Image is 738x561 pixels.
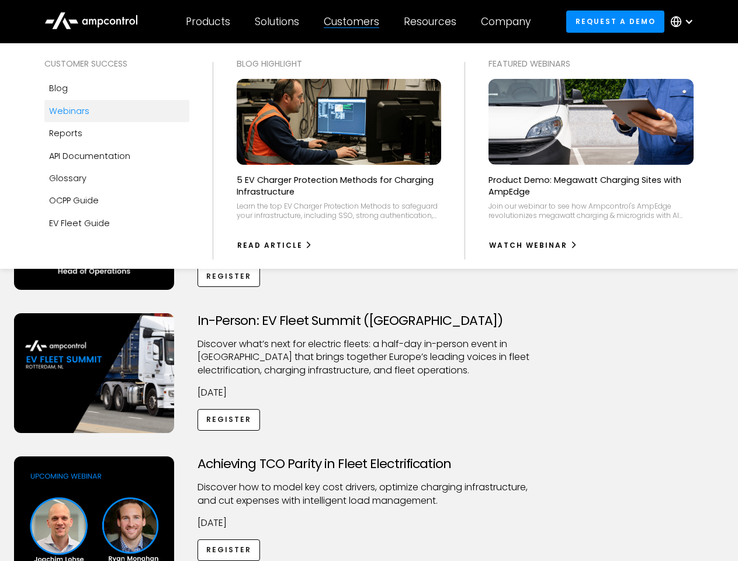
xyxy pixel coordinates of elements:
div: Company [481,15,531,28]
div: Customers [324,15,379,28]
h3: In-Person: EV Fleet Summit ([GEOGRAPHIC_DATA]) [198,313,541,328]
a: Register [198,265,261,287]
a: Request a demo [566,11,664,32]
div: Products [186,15,230,28]
div: Solutions [255,15,299,28]
p: [DATE] [198,386,541,399]
div: Resources [404,15,456,28]
h3: Achieving TCO Parity in Fleet Electrification [198,456,541,472]
p: ​Discover what’s next for electric fleets: a half-day in-person event in [GEOGRAPHIC_DATA] that b... [198,338,541,377]
p: Discover how to model key cost drivers, optimize charging infrastructure, and cut expenses with i... [198,481,541,507]
p: [DATE] [198,517,541,529]
a: Register [198,539,261,561]
a: Register [198,409,261,431]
